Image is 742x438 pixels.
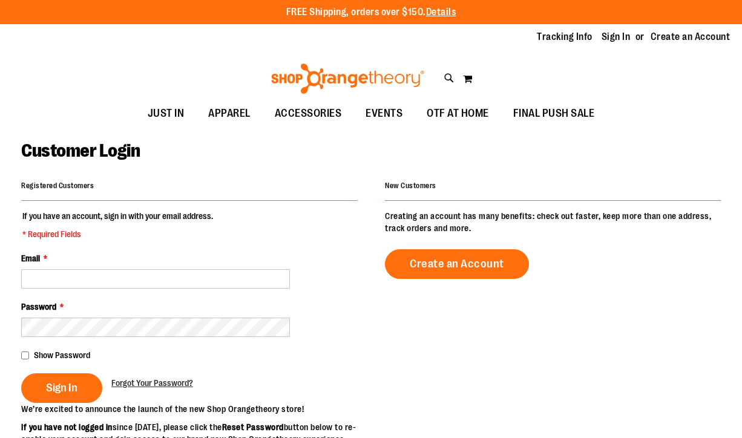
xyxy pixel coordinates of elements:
span: OTF AT HOME [427,100,489,127]
img: Shop Orangetheory [269,64,426,94]
a: Tracking Info [537,30,593,44]
span: Email [21,253,40,263]
p: Creating an account has many benefits: check out faster, keep more than one address, track orders... [385,210,721,234]
span: * Required Fields [22,228,213,240]
a: APPAREL [196,100,263,128]
strong: Registered Customers [21,181,94,190]
span: Show Password [34,350,90,360]
span: Password [21,302,56,312]
a: Create an Account [385,249,529,279]
span: APPAREL [208,100,251,127]
strong: New Customers [385,181,436,190]
a: Sign In [602,30,631,44]
p: We’re excited to announce the launch of the new Shop Orangetheory store! [21,403,371,415]
a: OTF AT HOME [415,100,501,128]
a: Details [426,7,456,18]
span: EVENTS [366,100,402,127]
a: JUST IN [136,100,197,128]
a: EVENTS [353,100,415,128]
strong: If you have not logged in [21,422,113,432]
strong: Reset Password [222,422,284,432]
span: ACCESSORIES [275,100,342,127]
span: JUST IN [148,100,185,127]
span: Customer Login [21,140,140,161]
legend: If you have an account, sign in with your email address. [21,210,214,240]
span: FINAL PUSH SALE [513,100,595,127]
span: Create an Account [410,257,504,270]
a: FINAL PUSH SALE [501,100,607,128]
span: Sign In [46,381,77,394]
a: Create an Account [651,30,731,44]
span: Forgot Your Password? [111,378,193,388]
p: FREE Shipping, orders over $150. [286,5,456,19]
a: ACCESSORIES [263,100,354,128]
a: Forgot Your Password? [111,377,193,389]
button: Sign In [21,373,102,403]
